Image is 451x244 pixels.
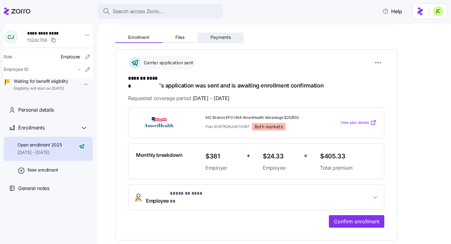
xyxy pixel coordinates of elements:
[210,35,231,40] span: Payments
[8,34,14,40] span: C J
[263,151,299,162] span: $24.33
[61,54,80,60] span: Employee
[14,78,68,84] span: Waiting for benefit eligibility
[246,151,250,160] span: +
[128,94,230,102] span: Requested coverage period
[433,6,443,16] img: 0d5040ea9766abea509702906ec44285
[18,142,62,148] span: Open enrollment 2025
[175,35,184,40] span: Files
[320,151,376,162] span: $405.33
[142,60,193,66] span: Carrier application sent
[329,215,384,228] button: Confirm enrollment
[193,94,230,102] span: [DATE] - [DATE]
[18,149,62,156] span: [DATE] - [DATE]
[78,66,80,72] span: -
[205,151,241,162] span: $381
[128,35,149,40] span: Enrollment
[146,190,203,205] span: Employee
[205,115,315,120] span: IHC Bronze EPO HSA AmeriHealth Advantage $25/$50
[304,151,308,160] span: =
[18,124,44,132] span: Enrollments
[334,218,379,225] span: Confirm enrollment
[377,5,407,18] button: Help
[205,164,241,172] span: Employer
[28,167,58,173] span: New enrollment
[113,8,163,15] span: Search across Zorro...
[18,184,49,192] span: General notes
[340,120,369,126] span: View plan details
[98,4,223,19] button: Search across Zorro...
[4,54,12,60] span: Role
[263,164,299,172] span: Employee
[382,8,402,15] span: Help
[136,151,183,159] span: Monthly breakdown
[14,86,68,91] span: Eligibility will start on [DATE]
[18,106,54,114] span: Personal details
[320,164,376,172] span: Total premium
[128,75,384,89] h1: 's application was sent and is awaiting enrollment confirmation
[205,124,249,129] span: Plan ID: 91762NJ0070097
[4,66,29,72] span: Employee ID
[136,115,181,130] img: AmeriHealth
[27,37,47,43] span: f32dc706
[255,124,283,130] span: Both markets
[340,119,376,126] a: View plan details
